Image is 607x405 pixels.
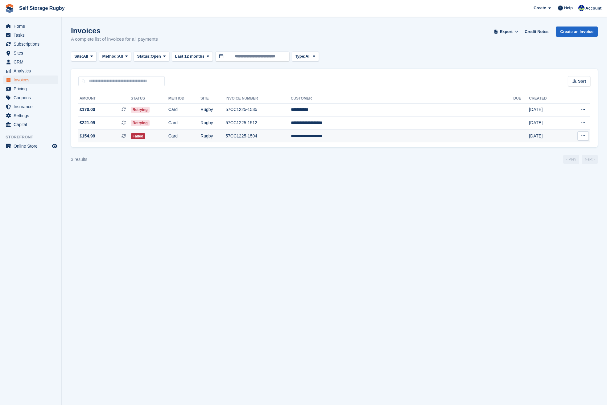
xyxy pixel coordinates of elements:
a: Self Storage Rugby [17,3,67,13]
span: £221.99 [80,120,95,126]
a: menu [3,67,58,75]
td: Rugby [200,129,225,142]
a: menu [3,22,58,31]
a: menu [3,102,58,111]
a: Preview store [51,142,58,150]
a: menu [3,76,58,84]
a: menu [3,120,58,129]
span: Invoices [14,76,51,84]
th: Created [529,94,564,104]
span: Storefront [6,134,61,140]
a: Credit Notes [522,27,551,37]
span: Capital [14,120,51,129]
span: Method: [102,53,118,59]
span: Failed [131,133,145,139]
span: Export [500,29,513,35]
a: Previous [563,155,579,164]
th: Method [168,94,200,104]
span: All [305,53,311,59]
th: Customer [291,94,514,104]
span: Settings [14,111,51,120]
td: [DATE] [529,117,564,130]
span: CRM [14,58,51,66]
span: All [83,53,88,59]
span: Retrying [131,120,150,126]
td: [DATE] [529,129,564,142]
span: All [118,53,123,59]
td: Card [168,129,200,142]
span: Last 12 months [175,53,204,59]
span: Analytics [14,67,51,75]
button: Site: All [71,51,97,62]
span: Sort [578,78,586,84]
button: Last 12 months [172,51,213,62]
a: menu [3,31,58,39]
span: £154.99 [80,133,95,139]
span: Site: [74,53,83,59]
nav: Page [562,155,599,164]
a: menu [3,58,58,66]
th: Status [131,94,168,104]
th: Site [200,94,225,104]
span: Insurance [14,102,51,111]
span: Help [564,5,573,11]
a: menu [3,111,58,120]
span: Subscriptions [14,40,51,48]
td: Card [168,103,200,117]
td: Rugby [200,117,225,130]
img: stora-icon-8386f47178a22dfd0bd8f6a31ec36ba5ce8667c1dd55bd0f319d3a0aa187defe.svg [5,4,14,13]
a: menu [3,49,58,57]
th: Invoice Number [225,94,291,104]
td: 57CC1225-1512 [225,117,291,130]
a: Next [582,155,598,164]
td: 57CC1225-1504 [225,129,291,142]
span: Coupons [14,93,51,102]
button: Status: Open [134,51,169,62]
span: Account [585,5,601,11]
td: Rugby [200,103,225,117]
th: Amount [78,94,131,104]
h1: Invoices [71,27,158,35]
td: 57CC1225-1535 [225,103,291,117]
td: [DATE] [529,103,564,117]
th: Due [513,94,529,104]
p: A complete list of invoices for all payments [71,36,158,43]
a: menu [3,142,58,150]
span: Home [14,22,51,31]
span: Online Store [14,142,51,150]
span: Pricing [14,84,51,93]
div: 3 results [71,156,87,163]
a: menu [3,40,58,48]
a: menu [3,93,58,102]
span: Sites [14,49,51,57]
span: Status: [137,53,151,59]
a: menu [3,84,58,93]
button: Type: All [292,51,319,62]
td: Card [168,117,200,130]
span: Open [151,53,161,59]
button: Method: All [99,51,131,62]
span: £170.00 [80,106,95,113]
span: Type: [295,53,306,59]
a: Create an Invoice [556,27,598,37]
span: Create [534,5,546,11]
span: Retrying [131,107,150,113]
img: Richard Palmer [578,5,584,11]
span: Tasks [14,31,51,39]
button: Export [493,27,520,37]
